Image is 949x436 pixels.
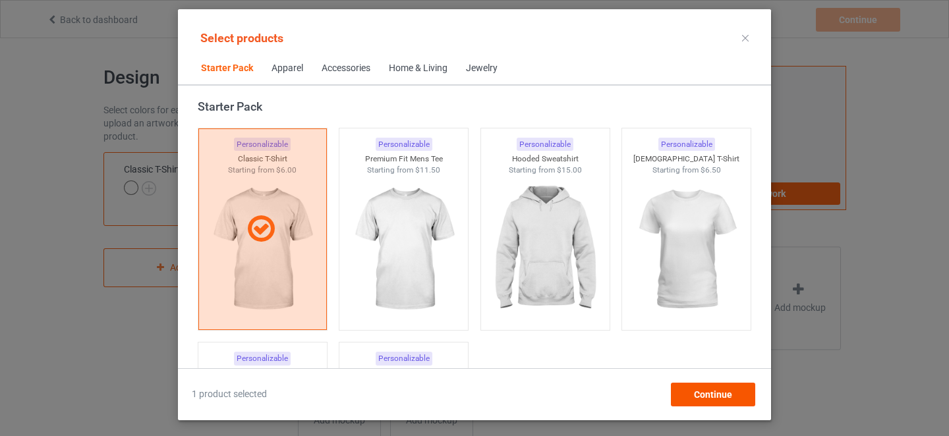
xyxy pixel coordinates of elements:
div: Starting from [622,165,751,176]
img: regular.jpg [345,176,463,323]
div: Home & Living [389,62,447,75]
div: Jewelry [466,62,498,75]
span: Select products [200,31,283,45]
div: Unisex Tank [339,368,468,379]
div: [DEMOGRAPHIC_DATA] T-Shirt [622,153,751,165]
img: regular.jpg [627,176,745,323]
div: Starting from [339,165,468,176]
span: $15.00 [557,165,582,175]
span: $6.50 [701,165,721,175]
div: Personalizable [517,138,573,151]
span: Starter Pack [192,53,262,84]
div: Premium Fit Mens Tee [339,153,468,165]
div: Accessories [322,62,370,75]
div: Apparel [272,62,303,75]
div: Hooded Sweatshirt [481,153,610,165]
div: Starter Pack [198,99,757,114]
div: V-Neck T-Shirt [198,368,327,379]
span: Continue [694,389,732,400]
div: Continue [671,383,755,406]
div: Personalizable [376,138,432,151]
div: Starting from [481,165,610,176]
span: 1 product selected [192,388,267,401]
div: Personalizable [658,138,715,151]
img: regular.jpg [486,176,604,323]
span: $11.50 [415,165,440,175]
div: Personalizable [234,352,291,366]
div: Personalizable [376,352,432,366]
